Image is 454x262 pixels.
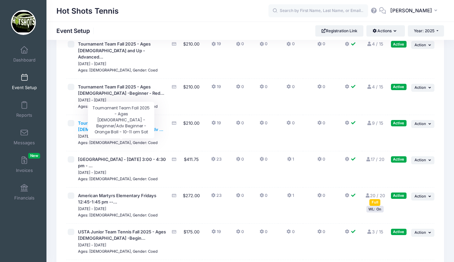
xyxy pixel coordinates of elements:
[365,157,384,162] a: 17 / 20
[78,177,158,181] small: Ages: [DEMOGRAPHIC_DATA], Gender: Coed
[408,25,444,37] button: Year: 2025
[286,84,294,93] button: 0
[317,229,325,238] button: 0
[391,229,407,235] div: Active
[78,193,156,205] span: American Martyrs Elementary Fridays 12:45-1:45 pm --...
[366,206,384,212] div: WL: On
[236,229,244,238] button: 0
[386,3,444,19] button: [PERSON_NAME]
[366,25,405,37] button: Actions
[268,4,368,18] input: Search by First Name, Last Name, or Email...
[236,156,244,166] button: 0
[415,85,426,90] span: Action
[286,120,294,130] button: 0
[78,104,158,109] small: Ages: [DEMOGRAPHIC_DATA], Gender: Coed
[415,43,426,47] span: Action
[366,84,383,89] a: 4 / 15
[415,230,426,235] span: Action
[12,85,37,90] span: Event Setup
[391,120,407,126] div: Active
[260,193,267,202] button: 0
[78,98,106,102] small: [DATE] - [DATE]
[211,120,221,130] button: 19
[28,153,40,159] span: New
[286,229,294,238] button: 0
[9,125,40,149] a: Messages
[16,168,33,173] span: Invoices
[317,41,325,51] button: 0
[391,84,407,90] div: Active
[9,43,40,66] a: Dashboard
[78,157,166,169] span: [GEOGRAPHIC_DATA] - [DATE] 3:00 - 4:30 pm - ...
[260,84,267,93] button: 0
[13,57,36,63] span: Dashboard
[11,10,36,35] img: Hot Shots Tennis
[411,156,434,164] button: Action
[414,28,434,33] span: Year: 2025
[317,156,325,166] button: 0
[365,193,385,205] a: 20 / 20 Full
[56,27,96,34] h1: Event Setup
[211,41,221,51] button: 19
[287,156,294,166] button: 1
[366,229,383,234] a: 3 / 15
[9,181,40,204] a: Financials
[415,194,426,198] span: Action
[260,229,267,238] button: 0
[78,249,158,254] small: Ages: [DEMOGRAPHIC_DATA], Gender: Coed
[411,84,434,92] button: Action
[78,170,106,175] small: [DATE] - [DATE]
[236,41,244,51] button: 0
[369,199,380,205] div: Full
[14,140,35,146] span: Messages
[366,41,383,47] a: 4 / 15
[172,85,177,89] i: Accepting Credit Card Payments
[78,62,106,66] small: [DATE] - [DATE]
[315,25,363,37] a: Registration Link
[172,157,177,162] i: Accepting Credit Card Payments
[78,206,106,211] small: [DATE] - [DATE]
[411,229,434,237] button: Action
[211,229,221,238] button: 19
[78,68,158,72] small: Ages: [DEMOGRAPHIC_DATA], Gender: Coed
[78,213,158,217] small: Ages: [DEMOGRAPHIC_DATA], Gender: Coed
[181,115,202,151] td: $210.00
[78,41,151,60] span: Tournament Team Fall 2025 - Ages [DEMOGRAPHIC_DATA] and Up -Advanced...
[78,229,166,241] span: USTA Junior Team Tennis Fall 2025 - Ages [DEMOGRAPHIC_DATA] -Begin...
[172,121,177,125] i: Accepting Credit Card Payments
[181,188,202,224] td: $272.00
[181,79,202,115] td: $210.00
[415,158,426,162] span: Action
[286,41,294,51] button: 0
[172,230,177,234] i: Accepting Credit Card Payments
[317,84,325,93] button: 0
[390,7,432,14] span: [PERSON_NAME]
[78,243,106,247] small: [DATE] - [DATE]
[9,70,40,93] a: Event Setup
[9,98,40,121] a: Reports
[317,120,325,130] button: 0
[172,194,177,198] i: Accepting Credit Card Payments
[411,120,434,128] button: Action
[260,156,267,166] button: 0
[78,120,163,132] span: Tournament Team Fall 2025 - Ages [DEMOGRAPHIC_DATA] -Beginner/Adv ...
[391,41,407,47] div: Active
[16,112,32,118] span: Reports
[78,84,164,96] span: Tournament Team Fall 2025 - Ages [DEMOGRAPHIC_DATA] -Beginner - Red...
[391,193,407,199] div: Active
[56,3,119,19] h1: Hot Shots Tennis
[9,153,40,176] a: InvoicesNew
[236,193,244,202] button: 0
[211,193,222,202] button: 23
[172,42,177,46] i: Accepting Credit Card Payments
[78,134,106,139] small: [DATE] - [DATE]
[181,224,202,260] td: $175.00
[260,41,267,51] button: 0
[317,193,325,202] button: 0
[78,140,158,145] small: Ages: [DEMOGRAPHIC_DATA], Gender: Coed
[260,120,267,130] button: 0
[391,156,407,163] div: Active
[287,193,294,202] button: 1
[236,120,244,130] button: 0
[411,193,434,200] button: Action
